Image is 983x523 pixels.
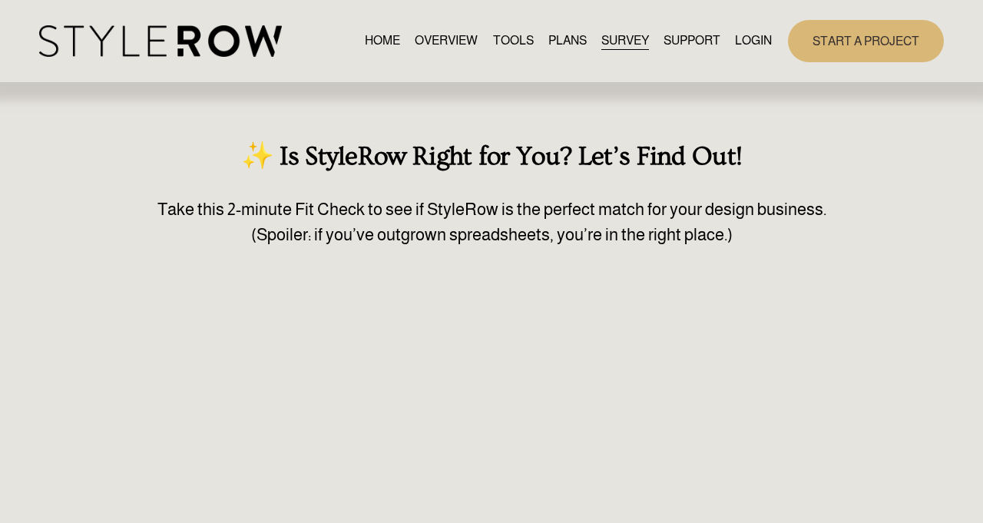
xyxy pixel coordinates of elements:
a: HOME [365,31,400,51]
a: OVERVIEW [415,31,478,51]
a: SURVEY [601,31,649,51]
strong: ✨ Is StyleRow Right for You? Let’s Find Out! [241,141,743,171]
a: START A PROJECT [788,20,944,62]
a: LOGIN [735,31,772,51]
a: TOOLS [493,31,534,51]
a: PLANS [548,31,587,51]
a: folder dropdown [664,31,720,51]
img: StyleRow [39,25,281,57]
p: Take this 2-minute Fit Check to see if StyleRow is the perfect match for your design business. (S... [39,197,944,247]
span: SUPPORT [664,31,720,50]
